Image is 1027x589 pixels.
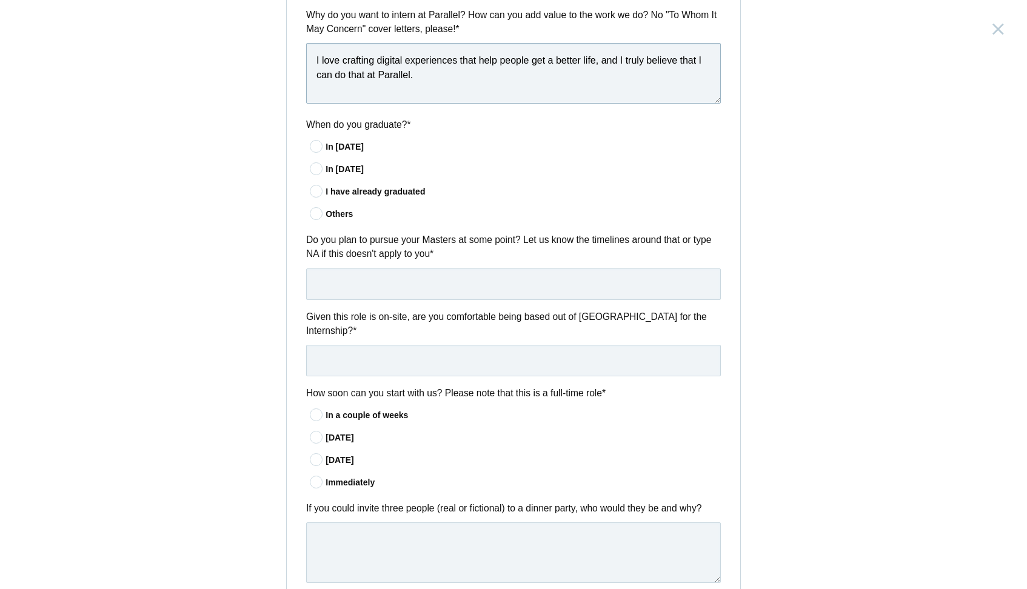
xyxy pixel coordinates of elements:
div: Immediately [326,476,721,489]
div: I have already graduated [326,185,721,198]
div: In a couple of weeks [326,409,721,422]
label: When do you graduate? [306,118,721,131]
label: Why do you want to intern at Parallel? How can you add value to the work we do? No "To Whom It Ma... [306,8,721,36]
div: Others [326,208,721,221]
div: [DATE] [326,431,721,444]
div: [DATE] [326,454,721,467]
label: If you could invite three people (real or fictional) to a dinner party, who would they be and why? [306,501,721,515]
div: In [DATE] [326,141,721,153]
label: How soon can you start with us? Please note that this is a full-time role [306,386,721,400]
label: Given this role is on-site, are you comfortable being based out of [GEOGRAPHIC_DATA] for the Inte... [306,310,721,338]
div: In [DATE] [326,163,721,176]
label: Do you plan to pursue your Masters at some point? Let us know the timelines around that or type N... [306,233,721,261]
